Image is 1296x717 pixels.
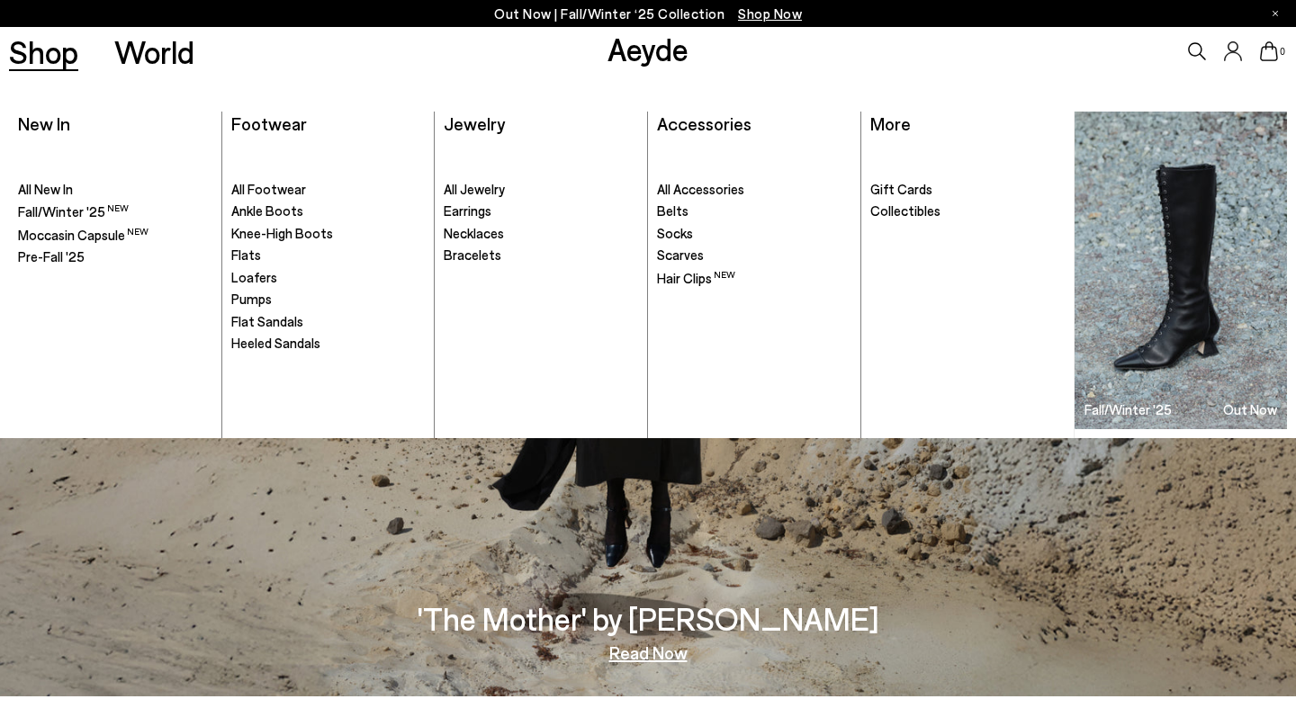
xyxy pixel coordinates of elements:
[870,202,940,219] span: Collectibles
[18,112,70,134] a: New In
[444,202,638,220] a: Earrings
[657,246,851,264] a: Scarves
[870,181,1066,199] a: Gift Cards
[1084,403,1172,417] h3: Fall/Winter '25
[657,181,744,197] span: All Accessories
[1223,403,1277,417] h3: Out Now
[444,181,638,199] a: All Jewelry
[231,269,426,287] a: Loafers
[18,248,85,264] span: Pre-Fall '25
[494,3,802,25] p: Out Now | Fall/Winter ‘25 Collection
[657,202,688,219] span: Belts
[231,335,426,353] a: Heeled Sandals
[607,30,688,67] a: Aeyde
[657,112,751,134] a: Accessories
[231,246,261,263] span: Flats
[870,202,1066,220] a: Collectibles
[18,181,212,199] a: All New In
[231,291,272,307] span: Pumps
[18,202,212,221] a: Fall/Winter '25
[18,203,129,220] span: Fall/Winter '25
[231,202,426,220] a: Ankle Boots
[231,313,426,331] a: Flat Sandals
[657,246,704,263] span: Scarves
[657,202,851,220] a: Belts
[444,225,638,243] a: Necklaces
[1278,47,1287,57] span: 0
[18,227,148,243] span: Moccasin Capsule
[444,112,505,134] a: Jewelry
[1075,112,1287,429] img: Group_1295_900x.jpg
[114,36,194,67] a: World
[231,202,303,219] span: Ankle Boots
[231,246,426,264] a: Flats
[231,269,277,285] span: Loafers
[657,270,735,286] span: Hair Clips
[9,36,78,67] a: Shop
[444,181,505,197] span: All Jewelry
[231,181,426,199] a: All Footwear
[18,181,73,197] span: All New In
[657,181,851,199] a: All Accessories
[18,226,212,245] a: Moccasin Capsule
[231,313,303,329] span: Flat Sandals
[870,112,911,134] a: More
[1075,112,1287,429] a: Fall/Winter '25 Out Now
[444,246,501,263] span: Bracelets
[444,202,491,219] span: Earrings
[231,335,320,351] span: Heeled Sandals
[657,225,693,241] span: Socks
[609,643,688,661] a: Read Now
[444,225,504,241] span: Necklaces
[1260,41,1278,61] a: 0
[738,5,802,22] span: Navigate to /collections/new-in
[657,225,851,243] a: Socks
[231,112,307,134] a: Footwear
[657,269,851,288] a: Hair Clips
[418,603,879,634] h3: 'The Mother' by [PERSON_NAME]
[870,181,932,197] span: Gift Cards
[231,291,426,309] a: Pumps
[231,225,426,243] a: Knee-High Boots
[18,248,212,266] a: Pre-Fall '25
[231,225,333,241] span: Knee-High Boots
[231,181,306,197] span: All Footwear
[444,246,638,264] a: Bracelets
